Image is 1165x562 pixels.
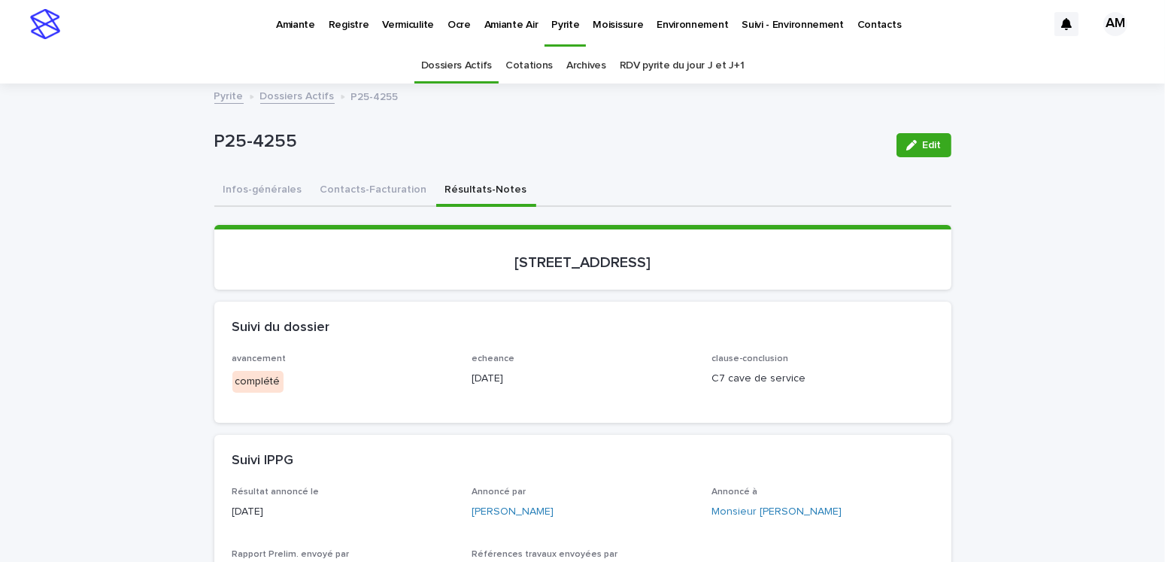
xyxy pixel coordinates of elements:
p: [DATE] [472,371,693,387]
a: Dossiers Actifs [421,48,492,84]
button: Infos-générales [214,175,311,207]
span: Références travaux envoyées par [472,550,617,559]
button: Contacts-Facturation [311,175,436,207]
p: [DATE] [232,504,454,520]
div: complété [232,371,284,393]
a: Monsieur [PERSON_NAME] [711,504,842,520]
button: Résultats-Notes [436,175,536,207]
span: Résultat annoncé le [232,488,320,497]
p: C7 cave de service [711,371,933,387]
span: Annoncé à [711,488,757,497]
button: Edit [897,133,951,157]
span: Annoncé par [472,488,526,497]
p: P25-4255 [351,87,399,104]
a: [PERSON_NAME] [472,504,554,520]
img: stacker-logo-s-only.png [30,9,60,39]
p: [STREET_ADDRESS] [232,254,933,272]
span: avancement [232,354,287,363]
a: Archives [566,48,606,84]
h2: Suivi du dossier [232,320,330,336]
span: echeance [472,354,514,363]
p: P25-4255 [214,131,884,153]
a: Pyrite [214,87,244,104]
a: Cotations [505,48,553,84]
h2: Suivi IPPG [232,453,294,469]
a: RDV pyrite du jour J et J+1 [620,48,745,84]
span: Rapport Prelim. envoyé par [232,550,350,559]
span: Edit [923,140,942,150]
a: Dossiers Actifs [260,87,335,104]
span: clause-conclusion [711,354,788,363]
div: AM [1103,12,1127,36]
